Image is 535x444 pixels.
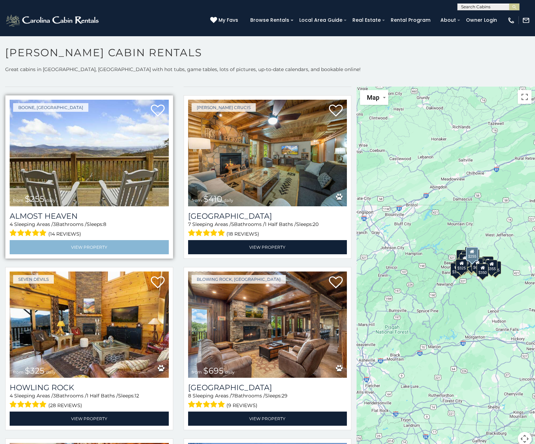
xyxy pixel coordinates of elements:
span: 20 [313,221,319,227]
span: 29 [282,393,288,399]
a: Renaissance Lodge from $695 daily [188,272,347,378]
a: Almost Heaven from $255 daily [10,100,169,206]
a: Boone, [GEOGRAPHIC_DATA] [13,103,88,112]
a: Real Estate [349,15,384,26]
div: Sleeping Areas / Bathrooms / Sleeps: [188,392,347,410]
a: View Property [10,240,169,254]
span: from [192,369,202,375]
a: Seven Devils [13,275,54,284]
img: Howling Rock [10,272,169,378]
a: Add to favorites [329,276,343,290]
a: Browse Rentals [247,15,293,26]
span: 7 [188,221,191,227]
div: $320 [465,246,476,259]
a: [GEOGRAPHIC_DATA] [188,211,347,221]
a: Howling Rock from $325 daily [10,272,169,378]
span: daily [224,198,233,203]
img: Almost Heaven [10,100,169,206]
span: My Favs [218,17,238,24]
a: About [437,15,459,26]
a: Add to favorites [329,104,343,118]
h3: Renaissance Lodge [188,383,347,392]
span: 4 [10,393,13,399]
a: View Property [188,412,347,426]
span: (9 reviews) [226,401,257,410]
span: daily [46,369,56,375]
div: $375 [450,263,462,276]
span: 5 [231,221,234,227]
span: Map [367,94,379,101]
span: 4 [10,221,13,227]
div: $315 [465,258,477,272]
span: (28 reviews) [48,401,82,410]
span: 1 Half Baths / [265,221,296,227]
a: Mountainside Lodge from $410 daily [188,100,347,206]
span: $410 [203,194,222,204]
a: Add to favorites [151,276,165,290]
div: $255 [466,247,478,261]
div: $695 [471,258,483,272]
span: daily [225,369,235,375]
span: 3 [53,221,56,227]
a: Howling Rock [10,383,169,392]
a: My Favs [210,17,240,24]
span: $325 [25,366,45,376]
a: [PERSON_NAME] Crucis [192,103,256,112]
a: Almost Heaven [10,211,169,221]
a: Rental Program [387,15,434,26]
a: Local Area Guide [296,15,346,26]
div: Sleeping Areas / Bathrooms / Sleeps: [188,221,347,238]
a: Add to favorites [151,104,165,118]
h3: Mountainside Lodge [188,211,347,221]
span: 8 [188,393,191,399]
a: Owner Login [463,15,500,26]
span: (18 reviews) [226,229,259,238]
div: $355 [486,259,497,273]
span: 7 [232,393,234,399]
button: Change map style [360,90,388,105]
div: $350 [477,264,488,277]
div: $355 [489,261,501,274]
img: mail-regular-white.png [522,17,530,24]
span: $695 [203,366,224,376]
div: $635 [456,250,468,263]
span: 12 [135,393,139,399]
a: [GEOGRAPHIC_DATA] [188,383,347,392]
div: Sleeping Areas / Bathrooms / Sleeps: [10,221,169,238]
img: Mountainside Lodge [188,100,347,206]
a: View Property [10,412,169,426]
span: 8 [103,221,106,227]
div: $480 [465,258,477,271]
img: Renaissance Lodge [188,272,347,378]
div: $299 [478,260,489,273]
div: Sleeping Areas / Bathrooms / Sleeps: [10,392,169,410]
div: $930 [481,256,493,269]
span: 3 [53,393,56,399]
img: White-1-2.png [5,13,101,27]
span: from [13,369,23,375]
span: daily [46,198,56,203]
button: Toggle fullscreen view [518,90,532,104]
span: from [13,198,23,203]
img: phone-regular-white.png [507,17,515,24]
span: (14 reviews) [48,229,81,238]
div: $410 [459,254,470,267]
span: from [192,198,202,203]
a: View Property [188,240,347,254]
span: 1 Half Baths / [87,393,118,399]
div: $325 [456,259,467,272]
span: $255 [25,194,45,204]
a: Blowing Rock, [GEOGRAPHIC_DATA] [192,275,286,284]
